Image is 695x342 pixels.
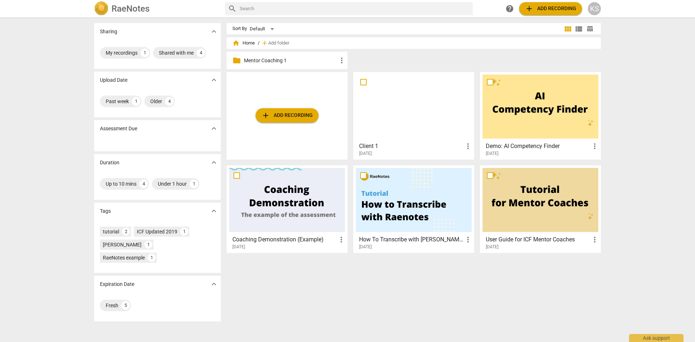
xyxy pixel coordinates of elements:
[232,244,245,250] span: [DATE]
[588,2,601,15] button: KS
[261,111,270,120] span: add
[122,228,130,236] div: 2
[210,27,218,36] span: expand_more
[356,168,472,250] a: How To Transcribe with [PERSON_NAME][DATE]
[359,244,372,250] span: [DATE]
[180,228,188,236] div: 1
[144,241,152,249] div: 1
[148,254,156,262] div: 1
[111,4,149,14] h2: RaeNotes
[573,24,584,34] button: List view
[103,228,119,235] div: tutorial
[356,75,472,156] a: Client 1[DATE]
[586,25,593,32] span: table_chart
[232,39,240,47] span: home
[564,25,572,33] span: view_module
[106,302,118,309] div: Fresh
[519,2,582,15] button: Upload
[100,159,119,166] p: Duration
[100,125,137,132] p: Assessment Due
[106,98,129,105] div: Past week
[103,241,142,248] div: [PERSON_NAME]
[464,235,472,244] span: more_vert
[106,49,138,56] div: My recordings
[208,206,219,216] button: Show more
[158,180,187,187] div: Under 1 hour
[210,158,218,167] span: expand_more
[359,235,464,244] h3: How To Transcribe with RaeNotes
[94,1,219,16] a: LogoRaeNotes
[228,4,237,13] span: search
[525,4,576,13] span: Add recording
[359,151,372,157] span: [DATE]
[232,235,337,244] h3: Coaching Demonstration (Example)
[165,97,174,106] div: 4
[261,111,313,120] span: Add recording
[261,39,268,47] span: add
[505,4,514,13] span: help
[359,142,464,151] h3: Client 1
[100,207,111,215] p: Tags
[208,123,219,134] button: Show more
[121,301,130,310] div: 5
[140,48,149,57] div: 1
[629,334,683,342] div: Ask support
[100,280,134,288] p: Expiration Date
[486,151,498,157] span: [DATE]
[464,142,472,151] span: more_vert
[197,48,205,57] div: 4
[232,26,247,31] div: Sort By
[240,3,470,14] input: Search
[208,279,219,290] button: Show more
[208,26,219,37] button: Show more
[208,75,219,85] button: Show more
[574,25,583,33] span: view_list
[590,235,599,244] span: more_vert
[258,41,260,46] span: /
[483,75,598,156] a: Demo: AI Competency Finder[DATE]
[250,23,277,35] div: Default
[94,1,109,16] img: Logo
[137,228,177,235] div: ICF Updated 2019
[525,4,534,13] span: add
[486,142,590,151] h3: Demo: AI Competency Finder
[563,24,573,34] button: Tile view
[244,57,337,64] p: Mentor Coaching 1
[337,235,346,244] span: more_vert
[486,244,498,250] span: [DATE]
[337,56,346,65] span: more_vert
[584,24,595,34] button: Table view
[210,124,218,133] span: expand_more
[210,280,218,288] span: expand_more
[503,2,516,15] a: Help
[139,180,148,188] div: 4
[103,254,145,261] div: RaeNotes example
[100,28,117,35] p: Sharing
[483,168,598,250] a: User Guide for ICF Mentor Coaches[DATE]
[106,180,136,187] div: Up to 10 mins
[232,56,241,65] span: folder
[256,108,319,123] button: Upload
[590,142,599,151] span: more_vert
[150,98,162,105] div: Older
[268,41,289,46] span: Add folder
[229,168,345,250] a: Coaching Demonstration (Example)[DATE]
[210,76,218,84] span: expand_more
[159,49,194,56] div: Shared with me
[190,180,198,188] div: 1
[210,207,218,215] span: expand_more
[100,76,127,84] p: Upload Date
[232,39,255,47] span: Home
[208,157,219,168] button: Show more
[486,235,590,244] h3: User Guide for ICF Mentor Coaches
[132,97,140,106] div: 1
